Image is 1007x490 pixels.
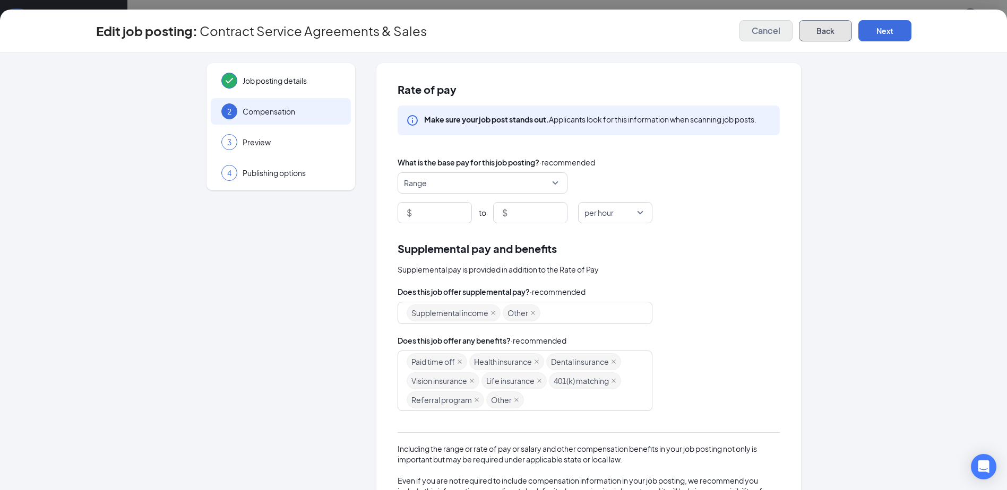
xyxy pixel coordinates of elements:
[537,378,542,383] span: close
[752,25,780,36] span: Cancel
[406,114,419,127] svg: Info
[398,335,511,346] span: Does this job offer any benefits?
[411,392,472,408] span: Referral program
[551,354,609,370] span: Dental insurance
[514,397,519,402] span: close
[398,156,539,168] span: What is the base pay for this job posting?
[227,168,231,178] span: 4
[469,378,475,383] span: close
[474,354,532,370] span: Health insurance
[486,373,535,389] span: Life insurance
[200,25,427,36] span: Contract Service Agreements & Sales
[404,173,427,193] span: Range
[243,168,340,178] span: Publishing options
[227,137,231,147] span: 3
[739,20,793,41] button: Cancel
[539,156,595,168] span: · recommended
[530,310,536,316] span: close
[858,20,911,41] button: Next
[507,305,528,321] span: Other
[799,20,852,41] button: Back
[534,359,539,364] span: close
[490,310,496,316] span: close
[96,22,197,40] h3: Edit job posting:
[398,264,599,275] span: Supplemental pay is provided in addition to the Rate of Pay
[227,106,231,117] span: 2
[398,240,557,257] span: Supplemental pay and benefits
[511,335,566,346] span: · recommended
[243,137,340,147] span: Preview
[611,378,616,383] span: close
[474,397,479,402] span: close
[223,74,236,87] svg: Checkmark
[530,286,586,297] span: · recommended
[411,373,467,389] span: Vision insurance
[398,84,780,95] span: Rate of pay
[479,207,486,218] span: to
[554,373,609,389] span: 401(k) matching
[971,454,996,479] div: Open Intercom Messenger
[243,106,340,117] span: Compensation
[424,115,549,124] b: Make sure your job post stands out.
[243,75,340,86] span: Job posting details
[491,392,512,408] span: Other
[611,359,616,364] span: close
[584,203,614,223] span: per hour
[411,305,488,321] span: Supplemental income
[411,354,455,370] span: Paid time off
[457,359,462,364] span: close
[424,114,756,125] div: Applicants look for this information when scanning job posts.
[398,286,530,297] span: Does this job offer supplemental pay?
